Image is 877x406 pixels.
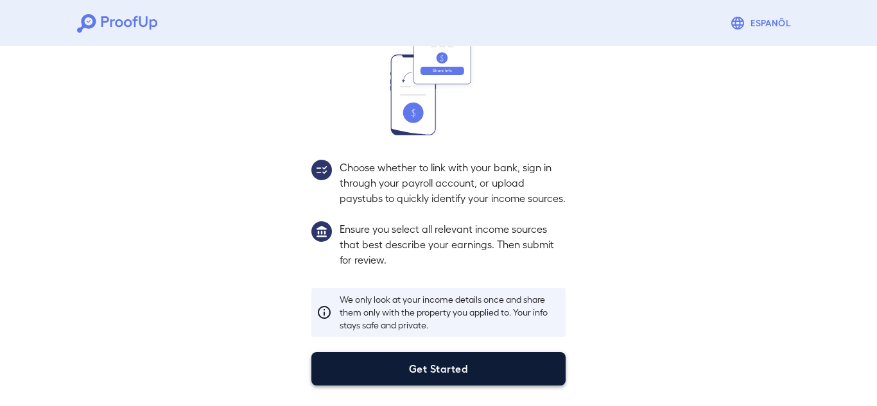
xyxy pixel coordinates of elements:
[311,221,332,242] img: group1.svg
[311,352,566,385] button: Get Started
[340,221,566,267] p: Ensure you select all relevant income sources that best describe your earnings. Then submit for r...
[340,160,566,206] p: Choose whether to link with your bank, sign in through your payroll account, or upload paystubs t...
[340,293,560,332] p: We only look at your income details once and share them only with the property you applied to. Yo...
[390,43,487,135] img: transfer_money.svg
[311,160,332,180] img: group2.svg
[725,10,800,36] button: Espanõl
